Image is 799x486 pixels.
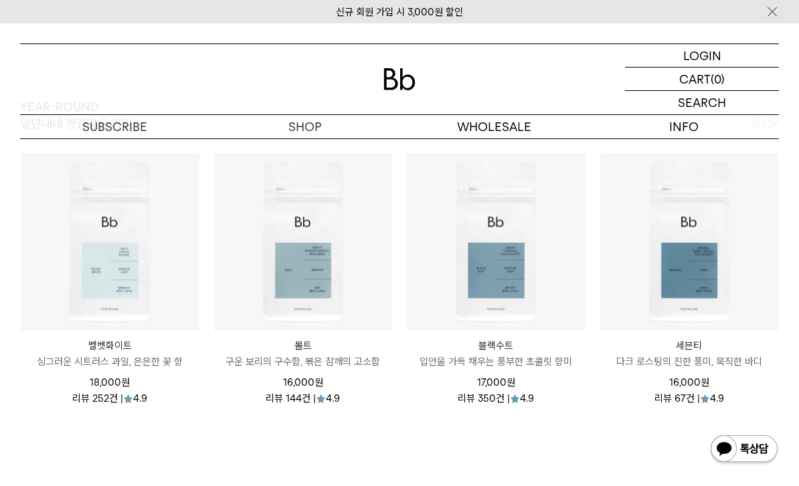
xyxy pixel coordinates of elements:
a: 신규 회원 가입 시 3,000원 할인 [336,6,463,18]
a: CART (0) [625,68,779,91]
div: 리뷰 252건 | 4.9 [72,390,147,404]
a: 블랙수트 입안을 가득 채우는 풍부한 초콜릿 향미 [407,338,586,370]
p: 몰트 [214,338,393,354]
img: 로고 [383,68,416,90]
p: 다크 로스팅의 진한 풍미, 묵직한 바디 [600,354,779,370]
span: 원 [315,376,323,388]
p: WHOLESALE [399,115,590,138]
img: 블랙수트 [407,153,586,332]
p: INFO [590,115,780,138]
img: 세븐티 [600,153,779,332]
div: 리뷰 144건 | 4.9 [266,390,340,404]
div: 리뷰 67건 | 4.9 [654,390,724,404]
p: LOGIN [683,44,721,67]
p: 블랙수트 [407,338,586,354]
a: SHOP [210,115,400,138]
span: 18,000 [90,376,130,388]
a: 벨벳화이트 싱그러운 시트러스 과일, 은은한 꽃 향 [21,338,199,370]
span: 17,000 [477,376,515,388]
img: 벨벳화이트 [21,153,199,332]
span: 원 [507,376,515,388]
p: 구운 보리의 구수함, 볶은 참깨의 고소함 [214,354,393,370]
p: (0) [711,68,725,90]
span: 16,000 [669,376,709,388]
p: SEARCH [678,91,726,114]
a: 세븐티 다크 로스팅의 진한 풍미, 묵직한 바디 [600,338,779,370]
p: 입안을 가득 채우는 풍부한 초콜릿 향미 [407,354,586,370]
p: 세븐티 [600,338,779,354]
div: 리뷰 350건 | 4.9 [458,390,534,404]
span: 16,000 [283,376,323,388]
span: 원 [121,376,130,388]
a: 몰트 구운 보리의 구수함, 볶은 참깨의 고소함 [214,338,393,370]
a: SUBSCRIBE [20,115,210,138]
a: LOGIN [625,44,779,68]
p: 싱그러운 시트러스 과일, 은은한 꽃 향 [21,354,199,370]
p: CART [679,68,711,90]
p: 벨벳화이트 [21,338,199,354]
img: 몰트 [214,153,393,332]
img: 카카오톡 채널 1:1 채팅 버튼 [709,434,779,466]
span: 원 [701,376,709,388]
